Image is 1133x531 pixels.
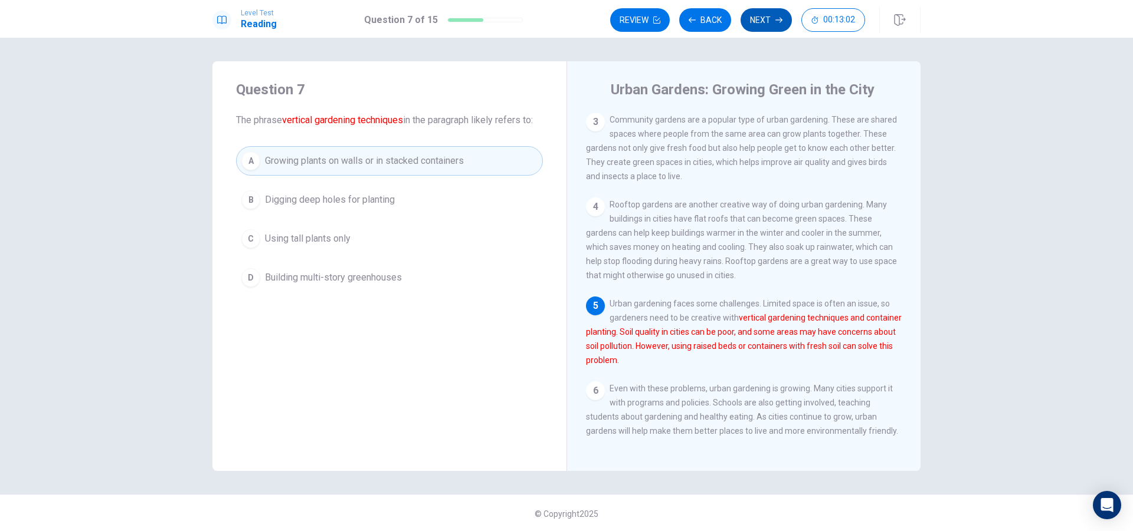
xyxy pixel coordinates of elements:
[679,8,731,32] button: Back
[241,268,260,287] div: D
[265,193,395,207] span: Digging deep holes for planting
[586,115,897,181] span: Community gardens are a popular type of urban gardening. These are shared spaces where people fro...
[241,229,260,248] div: C
[241,151,260,170] div: A
[241,17,277,31] h1: Reading
[586,384,898,436] span: Even with these problems, urban gardening is growing. Many cities support it with programs and po...
[586,113,605,131] div: 3
[586,381,605,400] div: 6
[801,8,865,32] button: 00:13:02
[610,8,670,32] button: Review
[265,232,351,246] span: Using tall plants only
[611,80,875,99] h4: Urban Gardens: Growing Green in the City
[535,509,598,519] span: © Copyright 2025
[586,313,902,365] font: vertical gardening techniques and container planting. Soil quality in cities can be poor, and som...
[586,296,605,315] div: 5
[282,114,403,126] font: vertical gardening techniques
[236,80,543,99] h4: Question 7
[586,299,902,365] span: Urban gardening faces some challenges. Limited space is often an issue, so gardeners need to be c...
[236,263,543,292] button: DBuilding multi-story greenhouses
[236,185,543,215] button: BDigging deep holes for planting
[241,190,260,209] div: B
[1093,491,1121,519] div: Open Intercom Messenger
[236,113,543,127] span: The phrase in the paragraph likely refers to:
[586,197,605,216] div: 4
[265,154,464,168] span: Growing plants on walls or in stacked containers
[236,224,543,253] button: CUsing tall plants only
[265,271,402,285] span: Building multi-story greenhouses
[241,9,277,17] span: Level Test
[823,15,855,25] span: 00:13:02
[741,8,792,32] button: Next
[586,200,897,280] span: Rooftop gardens are another creative way of doing urban gardening. Many buildings in cities have ...
[364,13,438,27] h1: Question 7 of 15
[236,146,543,176] button: AGrowing plants on walls or in stacked containers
